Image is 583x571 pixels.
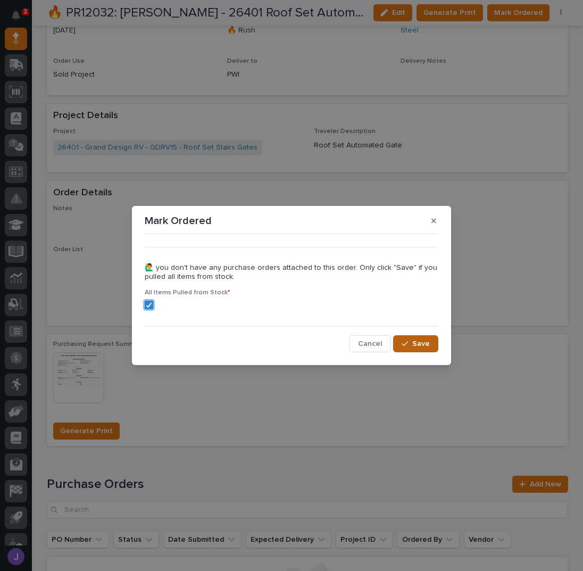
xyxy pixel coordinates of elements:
span: All Items Pulled from Stock [145,289,230,296]
span: Save [412,339,430,349]
p: Mark Ordered [145,214,212,227]
button: Save [393,335,438,352]
span: Cancel [358,339,382,349]
button: Cancel [349,335,391,352]
p: 🙋‍♂️ you don't have any purchase orders attached to this order. Only click "Save" if you pulled a... [145,263,438,282]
